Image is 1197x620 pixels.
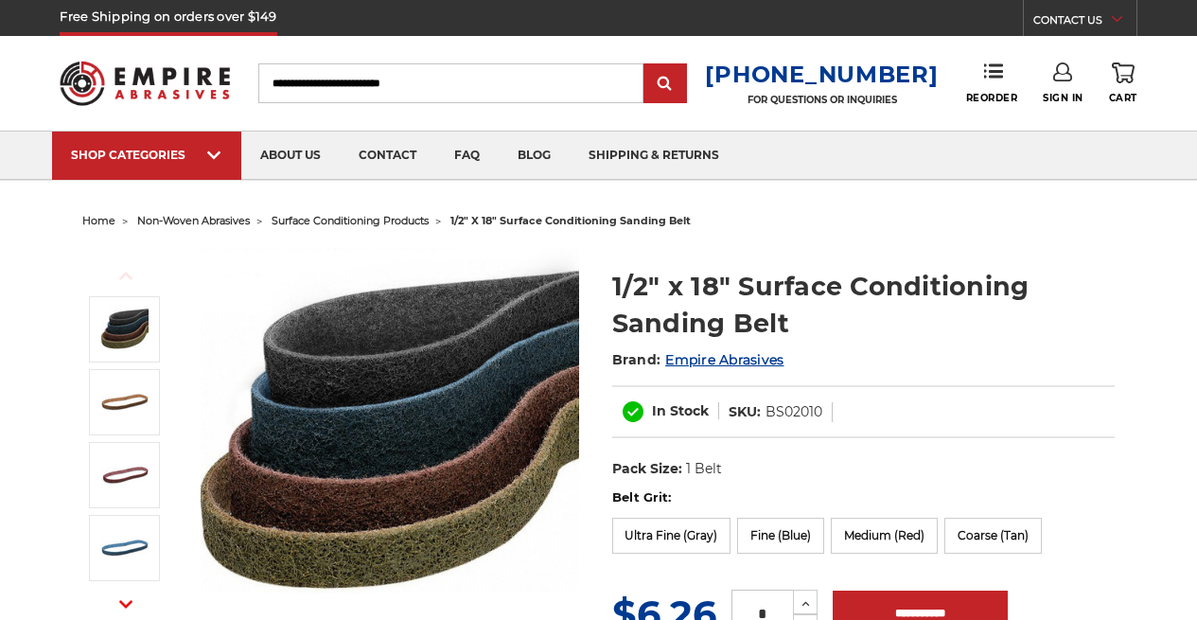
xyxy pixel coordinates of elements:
[646,65,684,103] input: Submit
[1033,9,1136,36] a: CONTACT US
[101,524,149,572] img: 1/2"x18" Fine Surface Conditioning Belt
[272,214,429,227] a: surface conditioning products
[612,351,661,368] span: Brand:
[612,459,682,479] dt: Pack Size:
[340,132,435,180] a: contact
[241,132,340,180] a: about us
[101,452,149,499] img: 1/2"x18" Medium Surface Conditioning Belt
[966,92,1018,104] span: Reorder
[1043,92,1083,104] span: Sign In
[705,61,938,88] a: [PHONE_NUMBER]
[570,132,738,180] a: shipping & returns
[1109,92,1137,104] span: Cart
[435,132,499,180] a: faq
[450,214,691,227] span: 1/2" x 18" surface conditioning sanding belt
[705,94,938,106] p: FOR QUESTIONS OR INQUIRIES
[103,256,149,296] button: Previous
[71,148,222,162] div: SHOP CATEGORIES
[652,402,709,419] span: In Stock
[499,132,570,180] a: blog
[612,488,1115,507] label: Belt Grit:
[60,50,229,116] img: Empire Abrasives
[82,214,115,227] a: home
[766,402,822,422] dd: BS02010
[1109,62,1137,104] a: Cart
[101,306,149,353] img: Surface Conditioning Sanding Belts
[966,62,1018,103] a: Reorder
[612,268,1115,342] h1: 1/2" x 18" Surface Conditioning Sanding Belt
[137,214,250,227] a: non-woven abrasives
[686,459,722,479] dd: 1 Belt
[729,402,761,422] dt: SKU:
[665,351,783,368] a: Empire Abrasives
[101,379,149,426] img: 1/2"x18" Coarse Surface Conditioning Belt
